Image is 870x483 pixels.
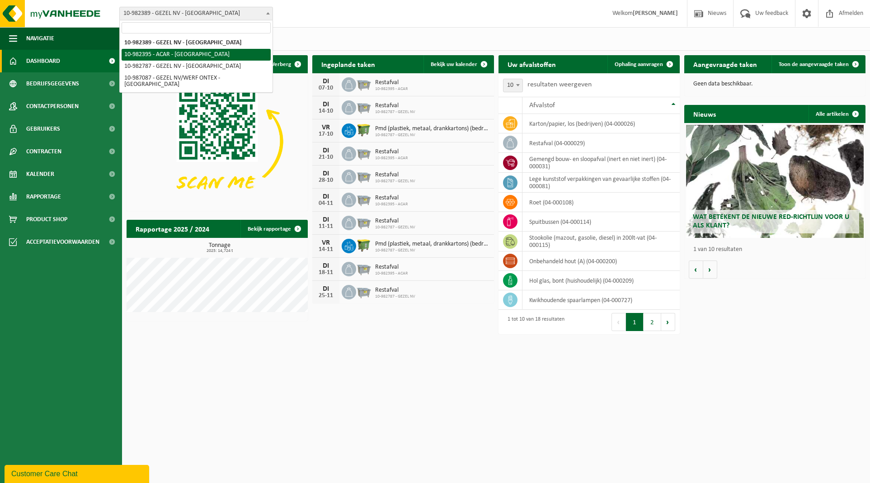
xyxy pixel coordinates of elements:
[122,61,271,72] li: 10-982787 - GEZEL NV - [GEOGRAPHIC_DATA]
[317,147,335,154] div: DI
[317,154,335,161] div: 21-10
[693,246,861,253] p: 1 van 10 resultaten
[375,156,408,161] span: 10-982395 - ACAR
[317,293,335,299] div: 25-11
[26,95,79,118] span: Contactpersonen
[626,313,644,331] button: 1
[356,99,372,114] img: WB-2500-GAL-GY-01
[375,225,415,230] span: 10-982787 - GEZEL NV
[375,264,408,271] span: Restafval
[131,249,308,253] span: 2025: 14,724 t
[317,262,335,270] div: DI
[522,251,680,271] td: onbehandeld hout (A) (04-000200)
[522,232,680,251] td: stookolie (mazout, gasolie, diesel) in 200lt-vat (04-000115)
[26,118,60,140] span: Gebruikers
[356,237,372,253] img: WB-1100-HPE-GN-50
[240,220,307,238] a: Bekijk rapportage
[122,49,271,61] li: 10-982395 - ACAR - [GEOGRAPHIC_DATA]
[131,242,308,253] h3: Tonnage
[503,312,564,332] div: 1 tot 10 van 18 resultaten
[689,260,703,279] button: Vorige
[522,153,680,173] td: gemengd bouw- en sloopafval (inert en niet inert) (04-000031)
[26,27,54,50] span: Navigatie
[522,271,680,290] td: hol glas, bont (huishoudelijk) (04-000209)
[607,55,679,73] a: Ophaling aanvragen
[127,73,308,209] img: Download de VHEPlus App
[375,79,408,86] span: Restafval
[522,193,680,212] td: roet (04-000108)
[317,78,335,85] div: DI
[317,246,335,253] div: 14-11
[26,72,79,95] span: Bedrijfsgegevens
[356,145,372,161] img: WB-2500-GAL-GY-01
[375,148,408,156] span: Restafval
[527,81,592,88] label: resultaten weergeven
[317,108,335,114] div: 14-10
[771,55,865,73] a: Toon de aangevraagde taken
[375,218,415,225] span: Restafval
[375,248,489,253] span: 10-982787 - GEZEL NV
[522,114,680,133] td: karton/papier, los (bedrijven) (04-000026)
[356,168,372,184] img: WB-2500-GAL-GY-01
[356,260,372,276] img: WB-2500-GAL-GY-01
[375,179,415,184] span: 10-982787 - GEZEL NV
[312,55,384,73] h2: Ingeplande taken
[317,85,335,91] div: 07-10
[317,239,335,246] div: VR
[522,173,680,193] td: lege kunststof verpakkingen van gevaarlijke stoffen (04-000081)
[529,102,555,109] span: Afvalstof
[375,125,489,133] span: Pmd (plastiek, metaal, drankkartons) (bedrijven)
[26,50,60,72] span: Dashboard
[26,208,67,231] span: Product Shop
[809,105,865,123] a: Alle artikelen
[375,294,415,299] span: 10-982787 - GEZEL NV
[644,313,661,331] button: 2
[356,284,372,299] img: WB-2500-GAL-GY-01
[503,79,522,92] span: 10
[375,194,408,202] span: Restafval
[375,241,489,248] span: Pmd (plastiek, metaal, drankkartons) (bedrijven)
[317,177,335,184] div: 28-10
[317,223,335,230] div: 11-11
[356,214,372,230] img: WB-2500-GAL-GY-01
[693,81,856,87] p: Geen data beschikbaar.
[423,55,493,73] a: Bekijk uw kalender
[26,140,61,163] span: Contracten
[317,216,335,223] div: DI
[317,101,335,108] div: DI
[122,72,271,90] li: 10-987087 - GEZEL NV/WERF ONTEX - [GEOGRAPHIC_DATA]
[122,37,271,49] li: 10-982389 - GEZEL NV - [GEOGRAPHIC_DATA]
[633,10,678,17] strong: [PERSON_NAME]
[317,124,335,131] div: VR
[684,55,766,73] h2: Aangevraagde taken
[431,62,477,67] span: Bekijk uw kalender
[375,102,415,109] span: Restafval
[264,55,307,73] button: Verberg
[271,62,291,67] span: Verberg
[317,200,335,207] div: 04-11
[317,285,335,293] div: DI
[5,463,151,483] iframe: chat widget
[375,109,415,115] span: 10-982787 - GEZEL NV
[26,231,99,253] span: Acceptatievoorwaarden
[356,191,372,207] img: WB-2500-GAL-GY-01
[522,212,680,232] td: spuitbussen (04-000114)
[615,62,663,67] span: Ophaling aanvragen
[26,163,54,185] span: Kalender
[703,260,717,279] button: Volgende
[317,170,335,177] div: DI
[522,133,680,153] td: restafval (04-000029)
[779,62,849,67] span: Toon de aangevraagde taken
[119,7,273,20] span: 10-982389 - GEZEL NV - BUGGENHOUT
[611,313,626,331] button: Previous
[375,133,489,138] span: 10-982787 - GEZEL NV
[686,125,864,238] a: Wat betekent de nieuwe RED-richtlijn voor u als klant?
[498,55,565,73] h2: Uw afvalstoffen
[375,86,408,92] span: 10-982395 - ACAR
[317,131,335,137] div: 17-10
[120,7,273,20] span: 10-982389 - GEZEL NV - BUGGENHOUT
[661,313,675,331] button: Next
[317,270,335,276] div: 18-11
[684,105,725,123] h2: Nieuws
